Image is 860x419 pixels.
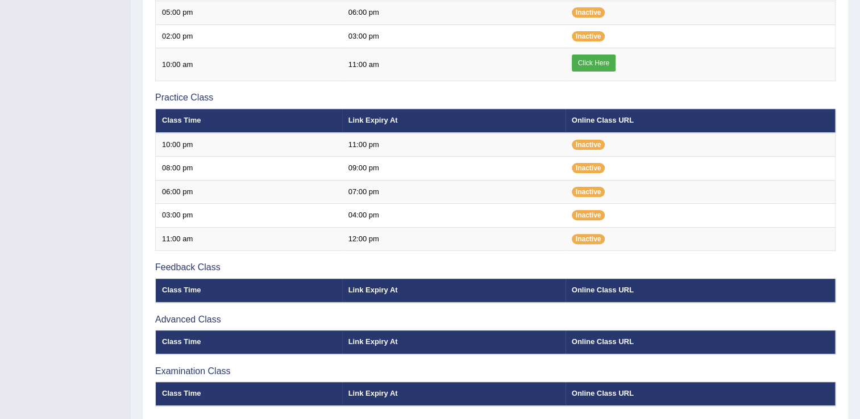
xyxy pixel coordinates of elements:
th: Link Expiry At [342,382,566,406]
h3: Examination Class [155,366,836,376]
span: Inactive [572,210,605,220]
th: Online Class URL [566,279,836,303]
td: 12:00 pm [342,227,566,251]
td: 06:00 pm [342,1,566,25]
th: Class Time [156,382,342,406]
h3: Feedback Class [155,262,836,273]
a: Click Here [572,55,616,72]
td: 11:00 am [342,48,566,81]
th: Link Expiry At [342,279,566,303]
td: 06:00 pm [156,180,342,204]
td: 09:00 pm [342,157,566,181]
td: 11:00 pm [342,133,566,157]
th: Online Class URL [566,109,836,133]
span: Inactive [572,163,605,173]
th: Class Time [156,330,342,354]
h3: Practice Class [155,93,836,103]
th: Link Expiry At [342,109,566,133]
td: 02:00 pm [156,24,342,48]
td: 07:00 pm [342,180,566,204]
td: 10:00 am [156,48,342,81]
span: Inactive [572,187,605,197]
span: Inactive [572,140,605,150]
td: 10:00 pm [156,133,342,157]
td: 03:00 pm [342,24,566,48]
th: Online Class URL [566,330,836,354]
td: 05:00 pm [156,1,342,25]
span: Inactive [572,7,605,18]
span: Inactive [572,234,605,244]
td: 08:00 pm [156,157,342,181]
td: 03:00 pm [156,204,342,228]
th: Class Time [156,279,342,303]
td: 11:00 am [156,227,342,251]
th: Class Time [156,109,342,133]
th: Online Class URL [566,382,836,406]
span: Inactive [572,31,605,41]
h3: Advanced Class [155,315,836,325]
th: Link Expiry At [342,330,566,354]
td: 04:00 pm [342,204,566,228]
